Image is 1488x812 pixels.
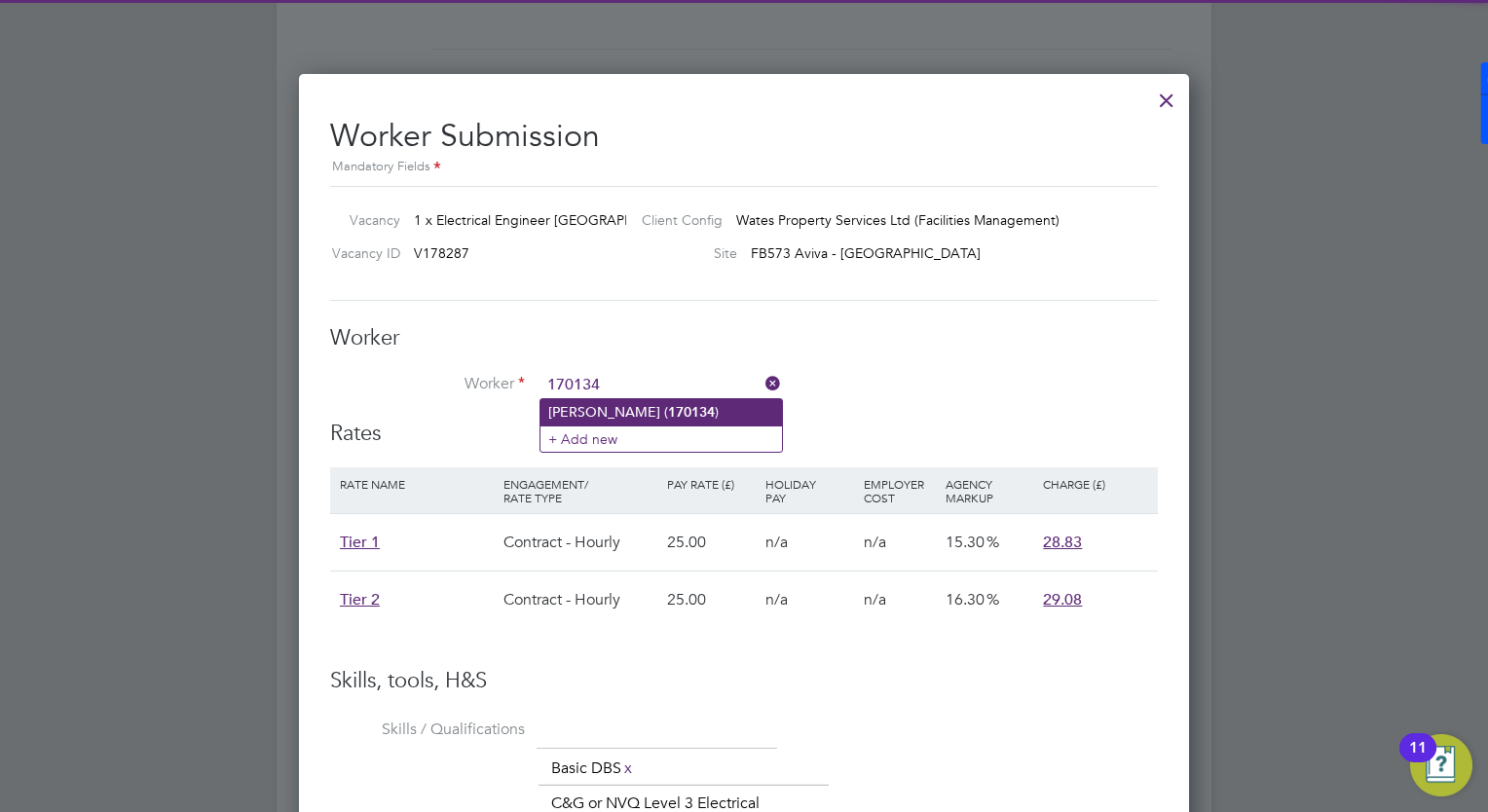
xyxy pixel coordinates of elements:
[736,211,1060,229] span: Wates Property Services Ltd (Facilities Management)
[540,399,782,425] li: [PERSON_NAME] ( )
[1410,734,1472,796] button: Open Resource Center, 11 new notifications
[765,590,788,609] span: n/a
[1043,590,1082,609] span: 29.08
[330,157,1158,178] div: Mandatory Fields
[1043,533,1082,552] span: 28.83
[662,514,761,571] div: 25.00
[751,244,981,262] span: FB573 Aviva - [GEOGRAPHIC_DATA]
[335,467,499,500] div: Rate Name
[946,533,985,552] span: 15.30
[941,467,1039,514] div: Agency Markup
[322,211,400,229] label: Vacancy
[330,720,525,740] label: Skills / Qualifications
[761,467,859,514] div: Holiday Pay
[1409,748,1427,773] div: 11
[340,590,380,609] span: Tier 2
[414,244,469,262] span: V178287
[626,211,723,229] label: Client Config
[414,211,694,229] span: 1 x Electrical Engineer [GEOGRAPHIC_DATA]
[765,533,788,552] span: n/a
[330,324,1158,352] h3: Worker
[330,101,1158,178] h2: Worker Submission
[499,514,662,571] div: Contract - Hourly
[540,371,781,400] input: Search for...
[859,467,941,514] div: Employer Cost
[864,533,886,552] span: n/a
[1038,467,1153,500] div: Charge (£)
[662,572,761,628] div: 25.00
[621,756,635,781] a: x
[946,590,985,609] span: 16.30
[543,756,643,782] li: Basic DBS
[330,667,1158,695] h3: Skills, tools, H&S
[662,467,761,500] div: Pay Rate (£)
[340,533,380,552] span: Tier 1
[864,590,886,609] span: n/a
[499,572,662,628] div: Contract - Hourly
[330,420,1158,448] h3: Rates
[540,425,782,452] li: + Add new
[668,404,715,421] b: 170134
[626,244,737,262] label: Site
[330,374,525,394] label: Worker
[322,244,400,262] label: Vacancy ID
[499,467,662,514] div: Engagement/ Rate Type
